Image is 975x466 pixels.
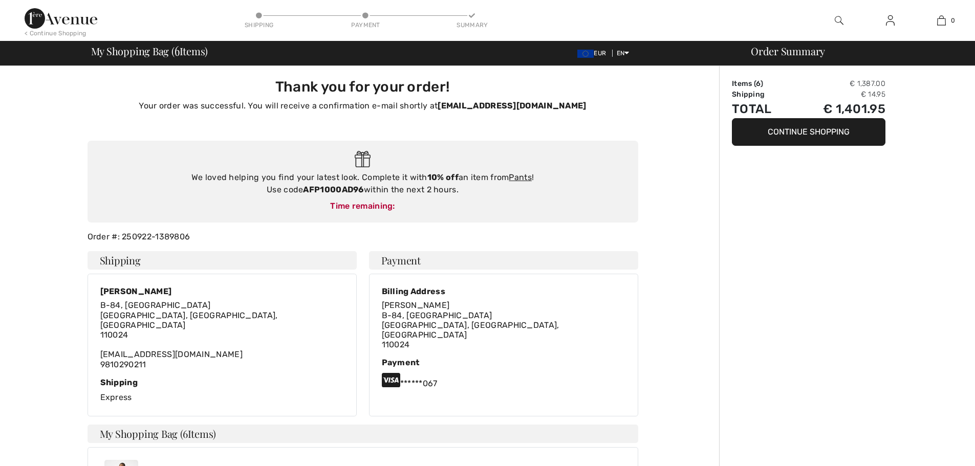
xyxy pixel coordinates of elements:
[94,100,632,112] p: Your order was successful. You will receive a confirmation e-mail shortly at
[732,118,885,146] button: Continue Shopping
[835,14,843,27] img: search the website
[457,20,487,30] div: Summary
[886,14,895,27] img: My Info
[100,286,344,296] div: [PERSON_NAME]
[617,50,630,57] span: EN
[577,50,594,58] img: Euro
[88,251,357,270] h4: Shipping
[175,43,180,57] span: 6
[438,101,586,110] strong: [EMAIL_ADDRESS][DOMAIN_NAME]
[916,14,966,27] a: 0
[100,378,344,387] div: Shipping
[878,14,903,27] a: Sign In
[382,358,625,367] div: Payment
[350,20,381,30] div: Payment
[355,151,371,168] img: Gift.svg
[739,46,969,56] div: Order Summary
[100,300,278,340] span: B-84, [GEOGRAPHIC_DATA] [GEOGRAPHIC_DATA], [GEOGRAPHIC_DATA], [GEOGRAPHIC_DATA] 110024
[25,8,97,29] img: 1ère Avenue
[98,171,628,196] div: We loved helping you find your latest look. Complete it with an item from ! Use code within the n...
[98,200,628,212] div: Time remaining:
[756,79,761,88] span: 6
[25,29,86,38] div: < Continue Shopping
[88,425,638,443] h4: My Shopping Bag ( Items)
[937,14,946,27] img: My Bag
[792,100,885,118] td: € 1,401.95
[369,251,638,270] h4: Payment
[244,20,274,30] div: Shipping
[94,78,632,96] h3: Thank you for your order!
[100,300,344,369] div: [EMAIL_ADDRESS][DOMAIN_NAME] 9810290211
[100,378,344,404] div: Express
[732,89,792,100] td: Shipping
[577,50,610,57] span: EUR
[792,89,885,100] td: € 14.95
[951,16,955,25] span: 0
[382,310,559,350] span: B-84, [GEOGRAPHIC_DATA] [GEOGRAPHIC_DATA], [GEOGRAPHIC_DATA], [GEOGRAPHIC_DATA] 110024
[303,185,363,194] strong: AFP1000AD96
[427,172,459,182] strong: 10% off
[183,427,188,440] span: 6
[81,231,644,243] div: Order #: 250922-1389806
[732,100,792,118] td: Total
[91,46,208,56] span: My Shopping Bag ( Items)
[382,300,450,310] span: [PERSON_NAME]
[792,78,885,89] td: € 1,387.00
[382,286,625,296] div: Billing Address
[509,172,532,182] a: Pants
[732,78,792,89] td: Items ( )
